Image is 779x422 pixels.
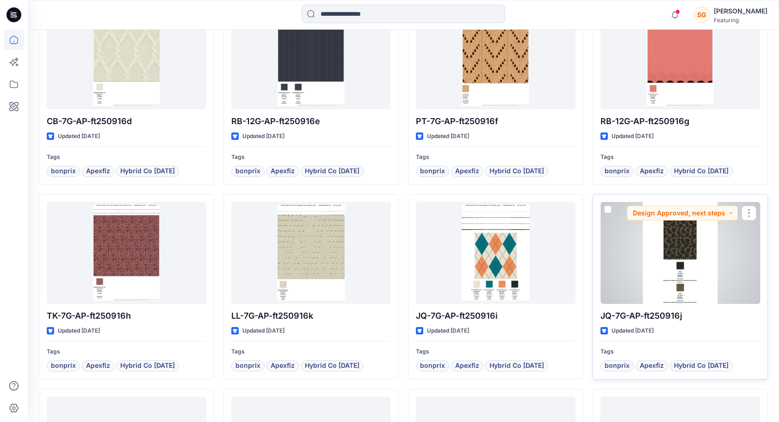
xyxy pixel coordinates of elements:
p: CB-7G-AP-ft250916d [47,115,206,128]
span: bonprix [51,360,76,372]
p: Tags [231,347,391,357]
p: TK-7G-AP-ft250916h [47,309,206,322]
p: Tags [416,152,575,162]
p: Tags [600,152,760,162]
span: Apexfiz [455,360,479,372]
p: Tags [600,347,760,357]
p: RB-12G-AP-ft250916g [600,115,760,128]
a: RB-12G-AP-ft250916g [600,7,760,109]
span: Apexfiz [86,360,110,372]
a: RB-12G-AP-ft250916e [231,7,391,109]
p: Tags [231,152,391,162]
span: bonprix [420,360,445,372]
div: SG [693,6,710,23]
span: Hybrid Co [DATE] [120,360,175,372]
span: Hybrid Co [DATE] [305,360,359,372]
span: bonprix [605,166,630,177]
span: bonprix [235,360,260,372]
span: Apexfiz [271,166,295,177]
a: JQ-7G-AP-ft250916i [416,202,575,304]
span: Hybrid Co [DATE] [674,360,729,372]
span: Hybrid Co [DATE] [120,166,175,177]
span: Hybrid Co [DATE] [674,166,729,177]
span: Apexfiz [640,360,664,372]
a: TK-7G-AP-ft250916h [47,202,206,304]
span: bonprix [605,360,630,372]
span: bonprix [51,166,76,177]
span: Apexfiz [455,166,479,177]
p: Updated [DATE] [612,132,654,141]
p: PT-7G-AP-ft250916f [416,115,575,128]
span: Apexfiz [271,360,295,372]
a: CB-7G-AP-ft250916d [47,7,206,109]
p: Updated [DATE] [427,132,469,141]
span: Hybrid Co [DATE] [489,166,544,177]
p: LL-7G-AP-ft250916k [231,309,391,322]
p: Tags [47,152,206,162]
p: RB-12G-AP-ft250916e [231,115,391,128]
p: Updated [DATE] [58,132,100,141]
p: Updated [DATE] [612,326,654,336]
p: Tags [416,347,575,357]
span: Apexfiz [640,166,664,177]
span: Hybrid Co [DATE] [305,166,359,177]
span: Hybrid Co [DATE] [489,360,544,372]
p: Updated [DATE] [427,326,469,336]
span: bonprix [235,166,260,177]
p: JQ-7G-AP-ft250916i [416,309,575,322]
p: Tags [47,347,206,357]
p: Updated [DATE] [58,326,100,336]
p: Updated [DATE] [242,326,284,336]
a: LL-7G-AP-ft250916k [231,202,391,304]
span: bonprix [420,166,445,177]
div: Featuring [714,17,767,24]
div: [PERSON_NAME] [714,6,767,17]
span: Apexfiz [86,166,110,177]
a: JQ-7G-AP-ft250916j [600,202,760,304]
p: JQ-7G-AP-ft250916j [600,309,760,322]
p: Updated [DATE] [242,132,284,141]
a: PT-7G-AP-ft250916f [416,7,575,109]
